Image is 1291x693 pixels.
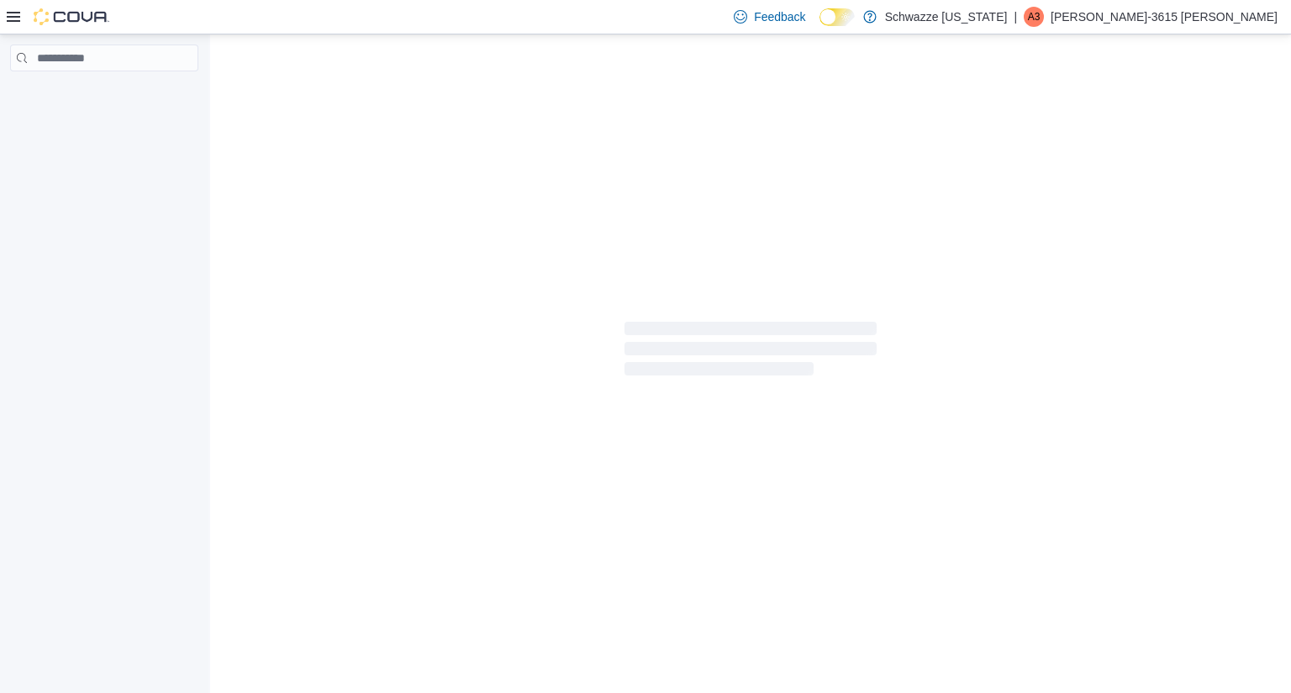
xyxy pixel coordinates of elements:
[885,7,1008,27] p: Schwazze [US_STATE]
[1024,7,1044,27] div: Adrianna-3615 Lerma
[10,75,198,115] nav: Complex example
[1028,7,1041,27] span: A3
[754,8,805,25] span: Feedback
[34,8,109,25] img: Cova
[819,26,820,27] span: Dark Mode
[1051,7,1278,27] p: [PERSON_NAME]-3615 [PERSON_NAME]
[819,8,855,26] input: Dark Mode
[624,325,877,379] span: Loading
[1014,7,1017,27] p: |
